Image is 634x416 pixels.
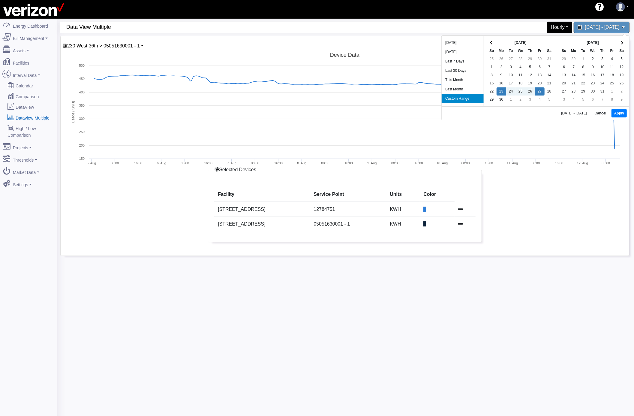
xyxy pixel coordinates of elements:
[386,187,420,202] th: Units
[497,96,506,104] td: 30
[535,96,545,104] td: 4
[386,202,420,217] td: KWH
[516,63,525,71] td: 4
[598,63,607,71] td: 10
[545,55,554,63] td: 31
[588,71,598,79] td: 16
[617,87,626,96] td: 2
[310,217,386,232] td: 05051630001 - 1
[569,87,578,96] td: 28
[559,79,569,87] td: 20
[506,55,516,63] td: 27
[516,96,525,104] td: 2
[415,161,423,165] text: 16:00
[588,47,598,55] th: We
[442,94,484,103] li: Custom Range
[578,47,588,55] th: Tu
[525,71,535,79] td: 12
[578,55,588,63] td: 1
[516,79,525,87] td: 18
[592,109,609,117] button: Cancel
[79,104,85,107] text: 350
[598,79,607,87] td: 24
[545,71,554,79] td: 14
[525,63,535,71] td: 5
[577,161,588,165] tspan: 12. Aug
[569,96,578,104] td: 4
[204,161,213,165] text: 16:00
[547,22,572,33] div: Hourly
[598,71,607,79] td: 17
[497,87,506,96] td: 23
[79,64,85,67] text: 500
[506,63,516,71] td: 3
[442,57,484,66] li: Last 7 Days
[442,85,484,94] li: Last Month
[157,161,166,165] tspan: 6. Aug
[66,22,254,33] span: Data View Multiple
[516,55,525,63] td: 28
[79,117,85,120] text: 300
[251,161,259,165] text: 08:00
[214,166,256,173] div: Selected Devices
[578,96,588,104] td: 5
[330,52,360,58] tspan: Device Data
[578,87,588,96] td: 29
[525,96,535,104] td: 3
[588,87,598,96] td: 30
[62,43,143,48] a: 230 West 36th > 05051630001 - 1
[442,66,484,75] li: Last 30 Days
[616,2,625,11] img: user-3.svg
[420,187,454,202] th: Color
[442,47,484,57] li: [DATE]
[561,111,589,115] span: [DATE] - [DATE]
[79,157,85,160] text: 150
[297,161,307,165] tspan: 8. Aug
[588,79,598,87] td: 23
[569,47,578,55] th: Mo
[559,63,569,71] td: 6
[79,90,85,94] text: 400
[559,71,569,79] td: 13
[506,96,516,104] td: 1
[535,47,545,55] th: Fr
[535,87,545,96] td: 27
[611,109,627,117] button: Apply
[598,96,607,104] td: 7
[607,63,617,71] td: 11
[487,63,497,71] td: 1
[79,130,85,134] text: 250
[461,161,470,165] text: 08:00
[607,71,617,79] td: 18
[79,144,85,147] text: 200
[598,47,607,55] th: Th
[617,79,626,87] td: 26
[391,161,400,165] text: 08:00
[617,63,626,71] td: 12
[569,63,578,71] td: 7
[598,55,607,63] td: 3
[134,161,143,165] text: 16:00
[386,217,420,232] td: KWH
[516,47,525,55] th: We
[555,161,563,165] text: 16:00
[578,63,588,71] td: 8
[516,71,525,79] td: 11
[607,96,617,104] td: 8
[507,161,518,165] tspan: 11. Aug
[598,87,607,96] td: 31
[559,87,569,96] td: 27
[607,87,617,96] td: 1
[535,71,545,79] td: 13
[559,55,569,63] td: 29
[607,47,617,55] th: Fr
[516,87,525,96] td: 25
[559,96,569,104] td: 3
[181,161,189,165] text: 08:00
[545,47,554,55] th: Sa
[437,161,448,165] tspan: 10. Aug
[487,55,497,63] td: 25
[607,55,617,63] td: 4
[214,202,310,217] td: [STREET_ADDRESS]
[310,187,386,202] th: Service Point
